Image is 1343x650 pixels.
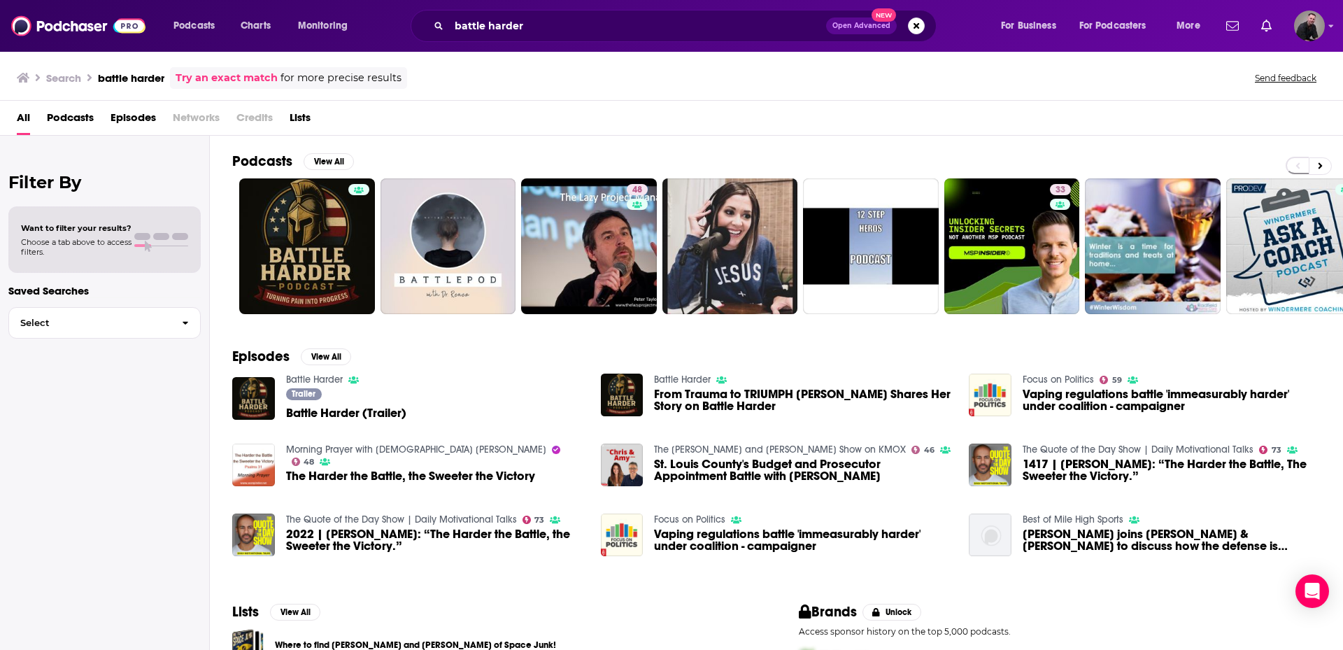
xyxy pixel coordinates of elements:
img: St. Louis County's Budget and Prosecutor Appointment Battle with Mark Harder [601,444,644,486]
img: User Profile [1294,10,1325,41]
a: EpisodesView All [232,348,351,365]
img: The Harder the Battle, the Sweeter the Victory [232,444,275,486]
span: 48 [632,183,642,197]
a: Lists [290,106,311,135]
a: PodcastsView All [232,153,354,170]
span: Choose a tab above to access filters. [21,237,132,257]
button: Send feedback [1251,72,1321,84]
span: Credits [236,106,273,135]
img: Arine Stapleton joins Gil & Mark Jackson to discuss how the defense is making the QB battle harder [969,514,1011,556]
span: New [872,8,897,22]
span: Open Advanced [832,22,890,29]
a: 73 [1259,446,1281,454]
span: Want to filter your results? [21,223,132,233]
span: 73 [1272,447,1281,453]
span: Select [9,318,171,327]
button: View All [270,604,320,621]
span: More [1177,16,1200,36]
a: Best of Mile High Sports [1023,514,1123,525]
span: 48 [304,459,314,465]
a: Focus on Politics [1023,374,1094,386]
span: Logged in as apdrasen [1294,10,1325,41]
button: Open AdvancedNew [826,17,897,34]
span: 59 [1112,377,1122,383]
span: Podcasts [173,16,215,36]
button: open menu [991,15,1074,37]
a: 1417 | Les Brown: “The Harder the Battle, The Sweeter the Victory.” [1023,458,1321,482]
a: Arine Stapleton joins Gil & Mark Jackson to discuss how the defense is making the QB battle harder [1023,528,1321,552]
a: Vaping regulations battle 'immeasurably harder' under coalition - campaigner [1023,388,1321,412]
span: 1417 | [PERSON_NAME]: “The Harder the Battle, The Sweeter the Victory.” [1023,458,1321,482]
a: Show notifications dropdown [1221,14,1244,38]
a: 48 [292,458,315,466]
span: 46 [924,447,935,453]
span: All [17,106,30,135]
p: Access sponsor history on the top 5,000 podcasts. [799,626,1321,637]
img: From Trauma to TRIUMPH Amanda Bearce Shares Her Story on Battle Harder [601,374,644,416]
img: Vaping regulations battle 'immeasurably harder' under coalition - campaigner [969,374,1011,416]
a: The Chris and Amy Show on KMOX [654,444,906,455]
button: open menu [288,15,366,37]
a: 73 [523,516,545,524]
a: Vaping regulations battle 'immeasurably harder' under coalition - campaigner [654,528,952,552]
button: Unlock [862,604,922,621]
img: Battle Harder (Trailer) [232,377,275,420]
a: Show notifications dropdown [1256,14,1277,38]
img: Podchaser - Follow, Share and Rate Podcasts [11,13,145,39]
button: open menu [164,15,233,37]
button: View All [304,153,354,170]
a: Battle Harder [286,374,343,386]
h2: Episodes [232,348,290,365]
button: Show profile menu [1294,10,1325,41]
span: St. Louis County's Budget and Prosecutor Appointment Battle with [PERSON_NAME] [654,458,952,482]
a: The Harder the Battle, the Sweeter the Victory [286,470,535,482]
img: 2022 | Les Brown: “The Harder the Battle, the Sweeter the Victory.” [232,514,275,556]
span: for more precise results [280,70,402,86]
span: For Podcasters [1079,16,1146,36]
img: Vaping regulations battle 'immeasurably harder' under coalition - campaigner [601,514,644,556]
h2: Podcasts [232,153,292,170]
button: open menu [1167,15,1218,37]
a: 48 [627,184,648,195]
a: Charts [232,15,279,37]
a: 48 [521,178,657,314]
h3: Search [46,71,81,85]
a: Podcasts [47,106,94,135]
a: 59 [1100,376,1122,384]
span: Networks [173,106,220,135]
a: Battle Harder (Trailer) [286,407,406,419]
a: Morning Prayer with Pastor Sean Pinder [286,444,546,455]
div: Open Intercom Messenger [1295,574,1329,608]
span: 2022 | [PERSON_NAME]: “The Harder the Battle, the Sweeter the Victory.” [286,528,584,552]
a: Battle Harder [654,374,711,386]
a: Episodes [111,106,156,135]
a: St. Louis County's Budget and Prosecutor Appointment Battle with Mark Harder [654,458,952,482]
span: Monitoring [298,16,348,36]
a: From Trauma to TRIUMPH Amanda Bearce Shares Her Story on Battle Harder [654,388,952,412]
a: The Quote of the Day Show | Daily Motivational Talks [1023,444,1253,455]
h2: Brands [799,603,857,621]
a: 46 [911,446,935,454]
span: From Trauma to TRIUMPH [PERSON_NAME] Shares Her Story on Battle Harder [654,388,952,412]
div: Search podcasts, credits, & more... [424,10,950,42]
span: 33 [1056,183,1065,197]
h3: battle harder [98,71,164,85]
button: Select [8,307,201,339]
img: 1417 | Les Brown: “The Harder the Battle, The Sweeter the Victory.” [969,444,1011,486]
span: Trailer [292,390,315,398]
h2: Filter By [8,172,201,192]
